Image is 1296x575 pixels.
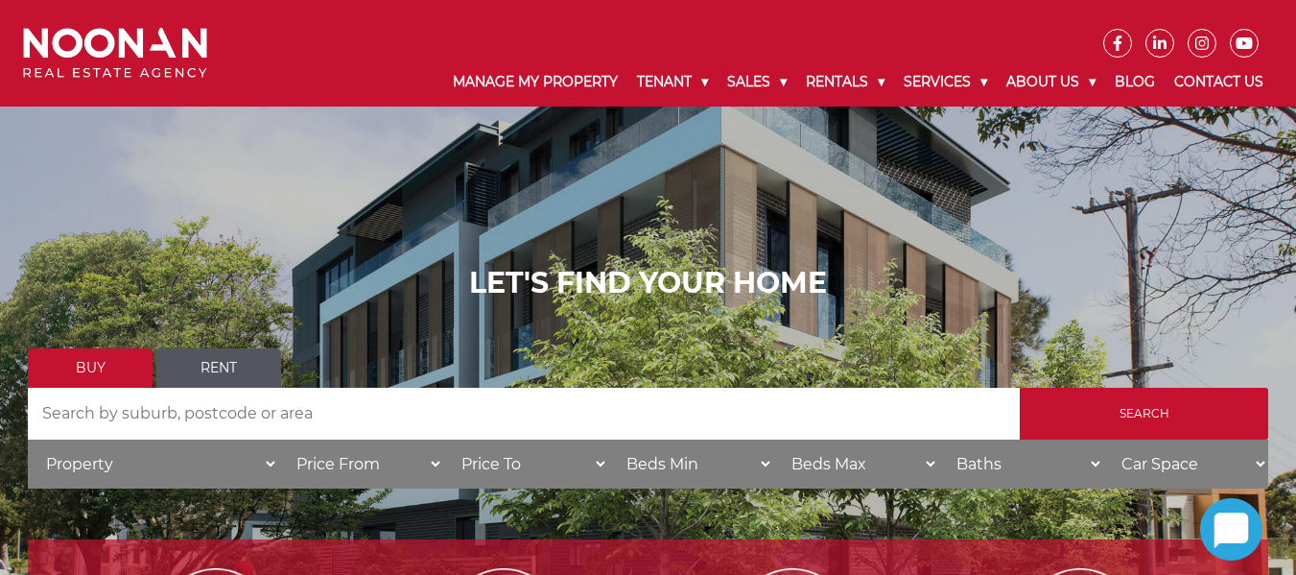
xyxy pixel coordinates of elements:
[156,348,281,388] a: Rent
[23,28,207,79] img: Noonan Real Estate Agency
[28,348,153,388] a: Buy
[796,58,894,107] a: Rentals
[443,58,627,107] a: Manage My Property
[28,266,1268,300] h1: LET'S FIND YOUR HOME
[894,58,997,107] a: Services
[997,58,1105,107] a: About Us
[1165,58,1273,107] a: Contact Us
[718,58,796,107] a: Sales
[627,58,718,107] a: Tenant
[1105,58,1165,107] a: Blog
[28,388,1020,440] input: Search by suburb, postcode or area
[1020,388,1268,440] input: Search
